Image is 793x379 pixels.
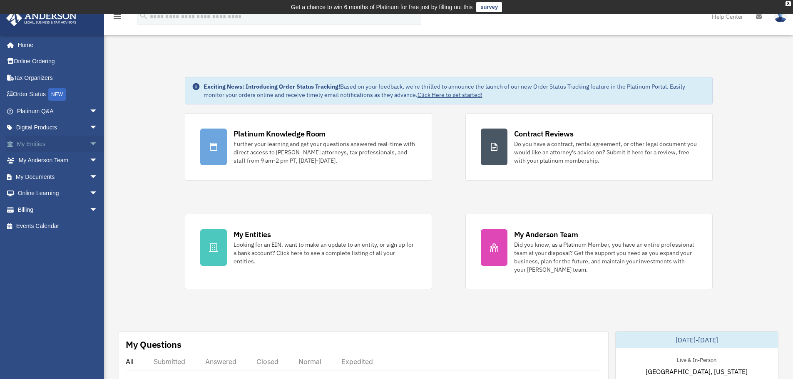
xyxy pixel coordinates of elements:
a: My Entitiesarrow_drop_down [6,136,110,152]
span: [GEOGRAPHIC_DATA], [US_STATE] [646,367,748,377]
span: arrow_drop_down [89,136,106,153]
a: Contract Reviews Do you have a contract, rental agreement, or other legal document you would like... [465,113,713,181]
div: Looking for an EIN, want to make an update to an entity, or sign up for a bank account? Click her... [234,240,417,265]
div: Submitted [154,357,185,366]
div: close [786,1,791,6]
a: Click Here to get started! [418,91,482,99]
span: arrow_drop_down [89,103,106,120]
div: Closed [256,357,278,366]
a: Online Learningarrow_drop_down [6,185,110,202]
div: Based on your feedback, we're thrilled to announce the launch of our new Order Status Tracking fe... [204,82,706,99]
div: Contract Reviews [514,129,574,139]
a: My Entities Looking for an EIN, want to make an update to an entity, or sign up for a bank accoun... [185,214,432,289]
a: My Anderson Teamarrow_drop_down [6,152,110,169]
div: My Questions [126,338,181,351]
div: Get a chance to win 6 months of Platinum for free just by filling out this [291,2,473,12]
span: arrow_drop_down [89,168,106,186]
div: Further your learning and get your questions answered real-time with direct access to [PERSON_NAM... [234,140,417,165]
span: arrow_drop_down [89,119,106,136]
i: search [139,11,148,20]
strong: Exciting News: Introducing Order Status Tracking! [204,83,340,90]
div: Platinum Knowledge Room [234,129,326,139]
a: Order StatusNEW [6,86,110,103]
a: My Documentsarrow_drop_down [6,168,110,185]
span: arrow_drop_down [89,185,106,202]
div: Answered [205,357,236,366]
a: Tax Organizers [6,69,110,86]
span: arrow_drop_down [89,152,106,169]
a: Billingarrow_drop_down [6,201,110,218]
div: My Anderson Team [514,229,578,240]
img: User Pic [774,10,787,22]
a: survey [476,2,502,12]
div: Expedited [341,357,373,366]
a: My Anderson Team Did you know, as a Platinum Member, you have an entire professional team at your... [465,214,713,289]
div: [DATE]-[DATE] [616,332,778,348]
a: Platinum Knowledge Room Further your learning and get your questions answered real-time with dire... [185,113,432,181]
i: menu [112,12,122,22]
a: menu [112,15,122,22]
div: All [126,357,134,366]
div: NEW [48,88,66,101]
a: Home [6,37,106,53]
div: Live & In-Person [670,355,723,364]
div: Did you know, as a Platinum Member, you have an entire professional team at your disposal? Get th... [514,240,697,274]
a: Platinum Q&Aarrow_drop_down [6,103,110,119]
a: Events Calendar [6,218,110,235]
div: Normal [298,357,321,366]
div: My Entities [234,229,271,240]
div: Do you have a contract, rental agreement, or other legal document you would like an attorney's ad... [514,140,697,165]
a: Digital Productsarrow_drop_down [6,119,110,136]
img: Anderson Advisors Platinum Portal [4,10,79,26]
a: Online Ordering [6,53,110,70]
span: arrow_drop_down [89,201,106,218]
